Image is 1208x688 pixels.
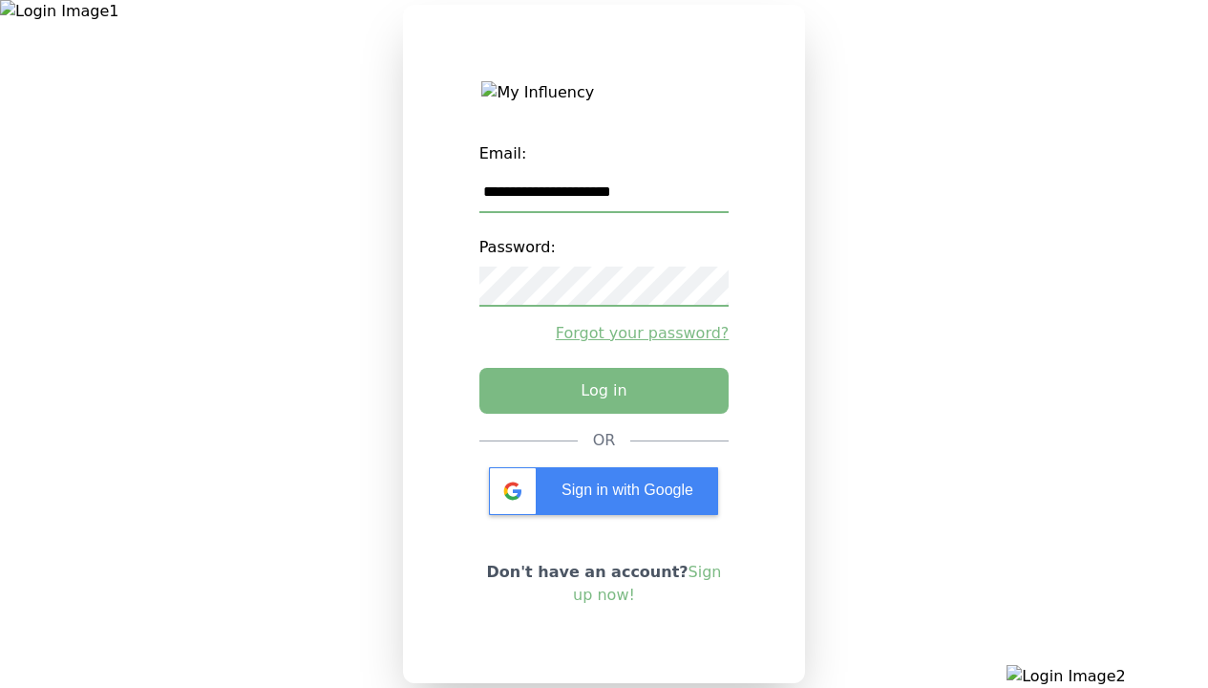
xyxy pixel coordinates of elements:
p: Don't have an account? [479,561,730,607]
img: My Influency [481,81,726,104]
div: Sign in with Google [489,467,718,515]
label: Email: [479,135,730,173]
a: Forgot your password? [479,322,730,345]
div: OR [593,429,616,452]
img: Login Image2 [1007,665,1208,688]
span: Sign in with Google [562,482,693,498]
label: Password: [479,228,730,267]
button: Log in [479,368,730,414]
